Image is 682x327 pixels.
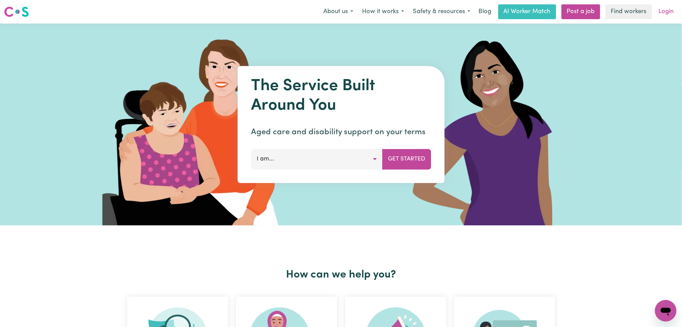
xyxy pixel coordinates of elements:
h1: The Service Built Around You [251,77,431,115]
a: Login [655,4,678,19]
a: Blog [475,4,496,19]
a: Post a job [562,4,600,19]
a: Find workers [606,4,652,19]
button: How it works [358,5,408,19]
button: Get Started [382,149,431,169]
a: Careseekers logo [4,4,29,20]
button: About us [319,5,358,19]
button: Safety & resources [408,5,475,19]
a: AI Worker Match [498,4,556,19]
h2: How can we help you? [123,268,559,281]
button: I am... [251,149,383,169]
img: Careseekers logo [4,6,29,18]
p: Aged care and disability support on your terms [251,126,431,138]
iframe: Button to launch messaging window [655,300,677,322]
